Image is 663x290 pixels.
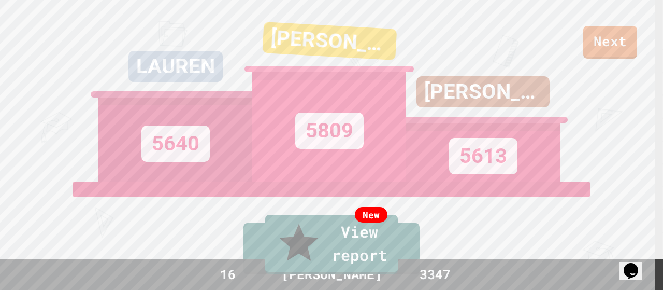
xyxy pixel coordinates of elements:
[449,138,517,174] div: 5613
[416,76,550,107] div: [PERSON_NAME]
[295,113,364,149] div: 5809
[265,215,398,274] a: View report
[128,51,223,82] div: LAUREN
[583,26,637,59] a: Next
[262,22,397,60] div: [PERSON_NAME]
[141,126,210,162] div: 5640
[355,207,387,223] div: New
[619,248,653,280] iframe: chat widget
